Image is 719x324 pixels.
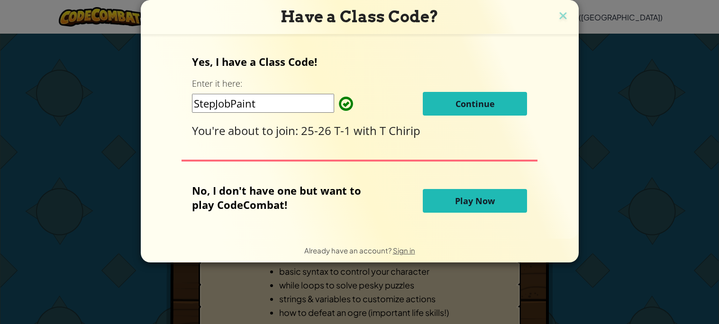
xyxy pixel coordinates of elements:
span: Play Now [455,195,495,207]
p: Yes, I have a Class Code! [192,54,527,69]
span: Already have an account? [304,246,393,255]
p: No, I don't have one but want to play CodeCombat! [192,183,375,212]
span: 25-26 T-1 [301,123,354,138]
img: close icon [557,9,569,24]
label: Enter it here: [192,78,242,90]
button: Play Now [423,189,527,213]
a: Sign in [393,246,415,255]
span: You're about to join: [192,123,301,138]
span: T Chirip [380,123,420,138]
button: Continue [423,92,527,116]
span: Continue [455,98,495,109]
span: with [354,123,380,138]
span: Have a Class Code? [281,7,438,26]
